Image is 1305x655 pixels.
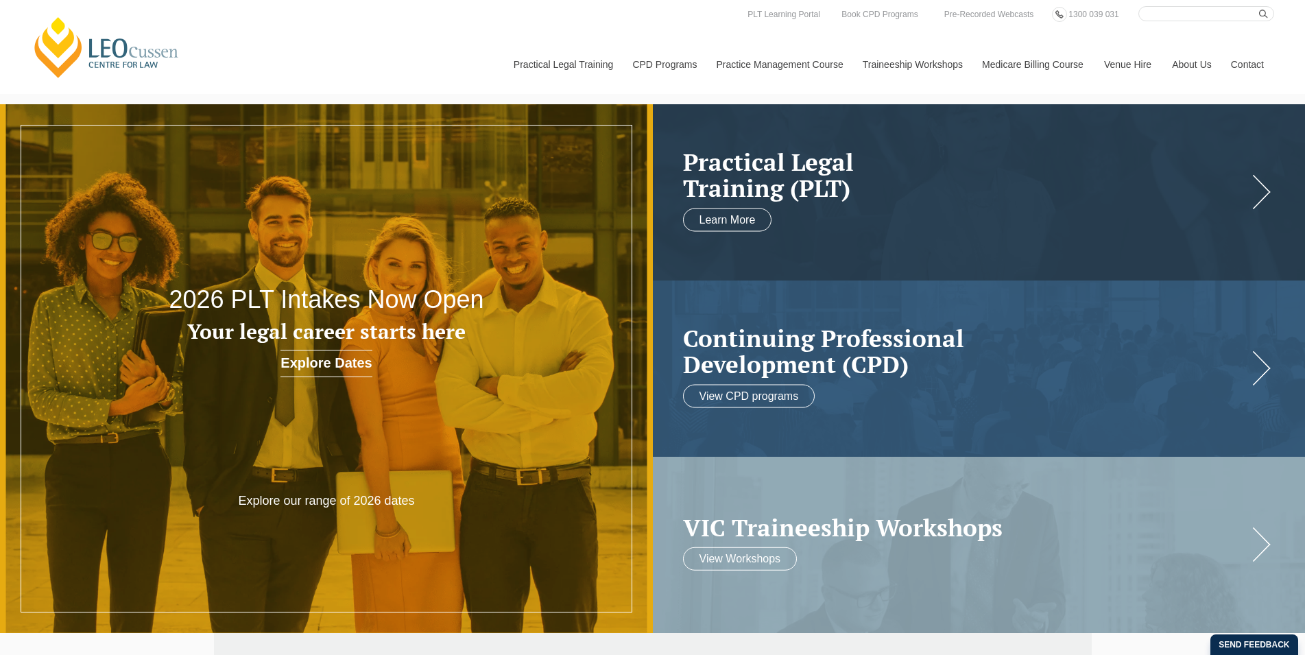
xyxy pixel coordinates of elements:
[1213,563,1271,621] iframe: LiveChat chat widget
[130,320,522,343] h3: Your legal career starts here
[130,286,522,313] h2: 2026 PLT Intakes Now Open
[683,547,798,571] a: View Workshops
[280,350,372,377] a: Explore Dates
[1221,35,1274,94] a: Contact
[622,35,706,94] a: CPD Programs
[683,324,1248,377] a: Continuing ProfessionalDevelopment (CPD)
[683,384,815,407] a: View CPD programs
[744,7,824,22] a: PLT Learning Portal
[683,324,1248,377] h2: Continuing Professional Development (CPD)
[503,35,623,94] a: Practical Legal Training
[683,148,1248,201] a: Practical LegalTraining (PLT)
[852,35,972,94] a: Traineeship Workshops
[1068,10,1118,19] span: 1300 039 031
[31,15,182,80] a: [PERSON_NAME] Centre for Law
[706,35,852,94] a: Practice Management Course
[683,148,1248,201] h2: Practical Legal Training (PLT)
[941,7,1038,22] a: Pre-Recorded Webcasts
[972,35,1094,94] a: Medicare Billing Course
[683,514,1248,540] a: VIC Traineeship Workshops
[838,7,921,22] a: Book CPD Programs
[196,493,457,509] p: Explore our range of 2026 dates
[683,208,772,231] a: Learn More
[1162,35,1221,94] a: About Us
[1065,7,1122,22] a: 1300 039 031
[1094,35,1162,94] a: Venue Hire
